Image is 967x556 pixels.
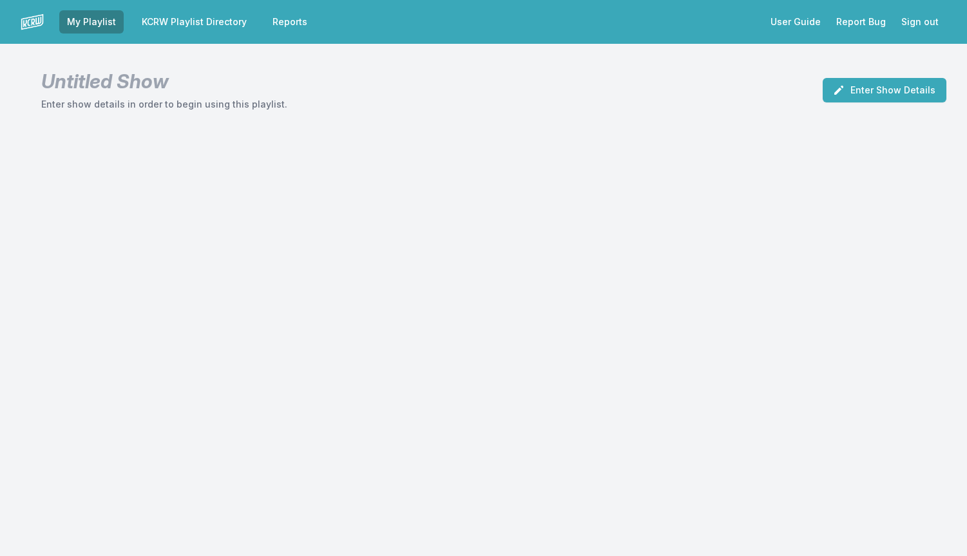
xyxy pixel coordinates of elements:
[265,10,315,34] a: Reports
[41,98,287,111] p: Enter show details in order to begin using this playlist.
[59,10,124,34] a: My Playlist
[828,10,894,34] a: Report Bug
[763,10,828,34] a: User Guide
[894,10,946,34] button: Sign out
[41,70,287,93] h1: Untitled Show
[134,10,254,34] a: KCRW Playlist Directory
[823,78,946,102] button: Enter Show Details
[21,10,44,34] img: logo-white-87cec1fa9cbef997252546196dc51331.png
